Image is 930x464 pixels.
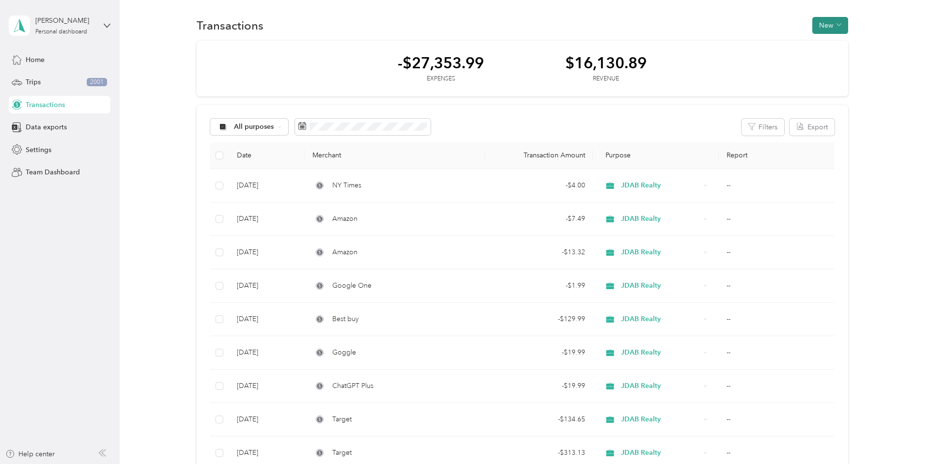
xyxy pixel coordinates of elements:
[26,122,67,132] span: Data exports
[234,124,274,130] span: All purposes
[485,142,593,169] th: Transaction Amount
[493,314,585,325] div: - $129.99
[5,449,55,459] button: Help center
[229,169,305,202] td: [DATE]
[197,20,263,31] h1: Transactions
[35,29,87,35] div: Personal dashboard
[719,236,839,269] td: --
[229,202,305,236] td: [DATE]
[229,370,305,403] td: [DATE]
[26,100,65,110] span: Transactions
[26,145,51,155] span: Settings
[332,347,356,358] span: Goggle
[565,75,647,83] div: Revenue
[229,269,305,303] td: [DATE]
[719,169,839,202] td: --
[398,75,484,83] div: Expenses
[305,142,485,169] th: Merchant
[493,214,585,224] div: - $7.49
[621,347,700,358] span: JDAB Realty
[332,381,373,391] span: ChatGPT Plus
[332,280,372,291] span: Google One
[493,180,585,191] div: - $4.00
[621,381,700,391] span: JDAB Realty
[493,247,585,258] div: - $13.32
[229,303,305,336] td: [DATE]
[332,414,352,425] span: Target
[332,314,359,325] span: Best buy
[621,280,700,291] span: JDAB Realty
[35,15,96,26] div: [PERSON_NAME]
[621,314,700,325] span: JDAB Realty
[621,414,700,425] span: JDAB Realty
[621,448,700,458] span: JDAB Realty
[876,410,930,464] iframe: Everlance-gr Chat Button Frame
[601,151,631,159] span: Purpose
[719,269,839,303] td: --
[493,381,585,391] div: - $19.99
[719,142,839,169] th: Report
[565,54,647,71] div: $16,130.89
[719,370,839,403] td: --
[812,17,848,34] button: New
[719,303,839,336] td: --
[332,247,357,258] span: Amazon
[229,336,305,370] td: [DATE]
[719,403,839,436] td: --
[493,280,585,291] div: - $1.99
[26,55,45,65] span: Home
[742,119,784,136] button: Filters
[493,414,585,425] div: - $134.65
[621,180,700,191] span: JDAB Realty
[719,336,839,370] td: --
[493,448,585,458] div: - $313.13
[229,403,305,436] td: [DATE]
[229,142,305,169] th: Date
[493,347,585,358] div: - $19.99
[229,236,305,269] td: [DATE]
[790,119,835,136] button: Export
[332,180,361,191] span: NY Times
[621,214,700,224] span: JDAB Realty
[26,167,80,177] span: Team Dashboard
[332,448,352,458] span: Target
[26,77,41,87] span: Trips
[398,54,484,71] div: -$27,353.99
[621,247,700,258] span: JDAB Realty
[719,202,839,236] td: --
[332,214,357,224] span: Amazon
[87,78,107,87] span: 2001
